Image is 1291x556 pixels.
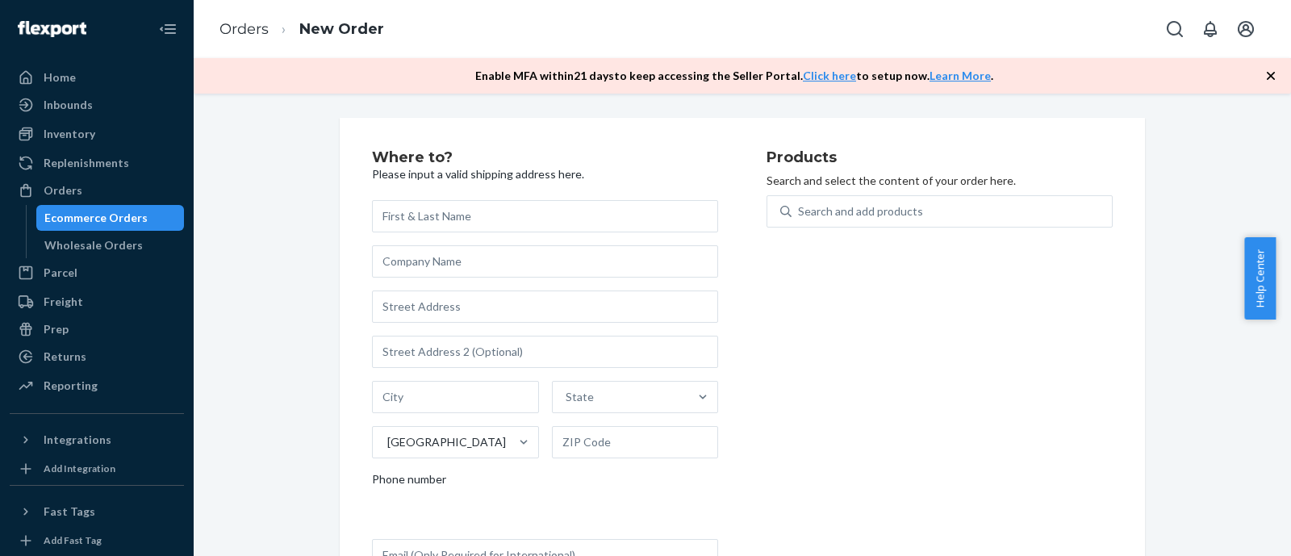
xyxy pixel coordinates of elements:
p: Please input a valid shipping address here. [372,166,718,182]
div: [GEOGRAPHIC_DATA] [387,434,506,450]
a: Ecommerce Orders [36,205,185,231]
div: Add Integration [44,462,115,475]
div: Reporting [44,378,98,394]
div: Parcel [44,265,77,281]
button: Open notifications [1194,13,1226,45]
div: Ecommerce Orders [44,210,148,226]
ol: breadcrumbs [207,6,397,53]
a: Home [10,65,184,90]
a: Orders [10,178,184,203]
div: Home [44,69,76,86]
div: Returns [44,349,86,365]
div: Integrations [44,432,111,448]
input: City [372,381,539,413]
a: Replenishments [10,150,184,176]
div: Inventory [44,126,95,142]
div: Fast Tags [44,504,95,520]
a: Learn More [930,69,991,82]
div: Freight [44,294,83,310]
button: Fast Tags [10,499,184,525]
a: Wholesale Orders [36,232,185,258]
div: Inbounds [44,97,93,113]
p: Enable MFA within 21 days to keep accessing the Seller Portal. to setup now. . [475,68,993,84]
div: Replenishments [44,155,129,171]
button: Help Center [1244,237,1276,320]
a: Prep [10,316,184,342]
a: Freight [10,289,184,315]
div: Wholesale Orders [44,237,143,253]
div: Search and add products [798,203,923,219]
a: Inventory [10,121,184,147]
button: Open account menu [1230,13,1262,45]
input: Street Address 2 (Optional) [372,336,718,368]
h2: Where to? [372,150,718,166]
a: Click here [803,69,856,82]
input: Company Name [372,245,718,278]
p: Search and select the content of your order here. [767,173,1113,189]
div: State [566,389,594,405]
div: Orders [44,182,82,199]
a: Parcel [10,260,184,286]
a: Add Fast Tag [10,531,184,550]
a: Add Integration [10,459,184,479]
button: Close Navigation [152,13,184,45]
input: ZIP Code [552,426,719,458]
span: Phone number [372,471,446,494]
a: Inbounds [10,92,184,118]
input: First & Last Name [372,200,718,232]
input: Street Address [372,291,718,323]
a: Returns [10,344,184,370]
button: Integrations [10,427,184,453]
h2: Products [767,150,1113,166]
a: Reporting [10,373,184,399]
img: Flexport logo [18,21,86,37]
button: Open Search Box [1159,13,1191,45]
div: Add Fast Tag [44,533,102,547]
a: Orders [219,20,269,38]
div: Prep [44,321,69,337]
input: [GEOGRAPHIC_DATA] [386,434,387,450]
a: New Order [299,20,384,38]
